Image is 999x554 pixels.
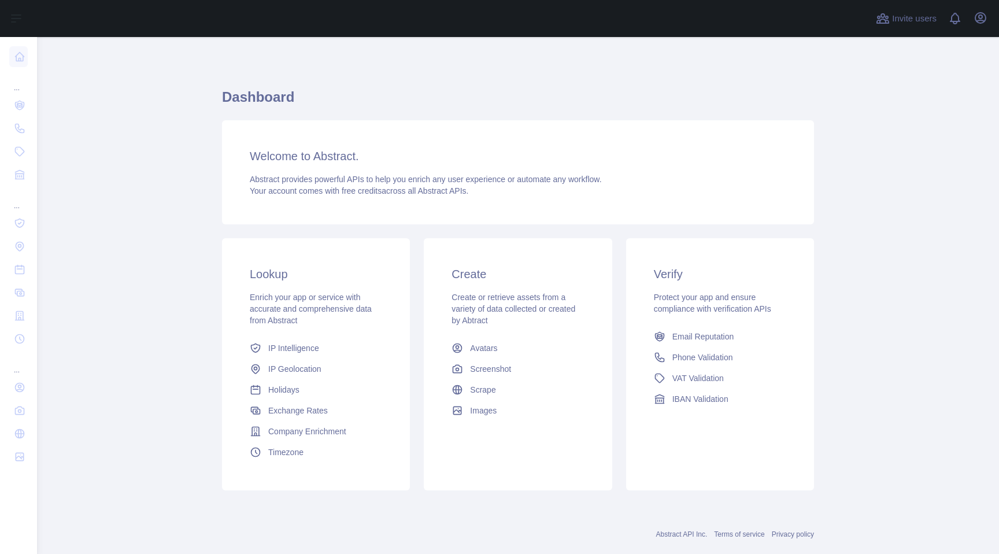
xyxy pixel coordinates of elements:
span: Enrich your app or service with accurate and comprehensive data from Abstract [250,293,372,325]
span: Protect your app and ensure compliance with verification APIs [654,293,771,313]
span: VAT Validation [672,372,724,384]
span: Company Enrichment [268,426,346,437]
a: Terms of service [714,530,764,538]
span: Phone Validation [672,352,733,363]
span: Exchange Rates [268,405,328,416]
div: ... [9,352,28,375]
span: Timezone [268,446,304,458]
span: Invite users [892,12,937,25]
a: Email Reputation [649,326,791,347]
span: Your account comes with across all Abstract APIs. [250,186,468,195]
span: Screenshot [470,363,511,375]
a: IP Geolocation [245,359,387,379]
a: Phone Validation [649,347,791,368]
a: Timezone [245,442,387,463]
span: IP Intelligence [268,342,319,354]
span: Abstract provides powerful APIs to help you enrich any user experience or automate any workflow. [250,175,602,184]
span: Images [470,405,497,416]
a: Scrape [447,379,589,400]
a: Exchange Rates [245,400,387,421]
span: IBAN Validation [672,393,728,405]
span: Create or retrieve assets from a variety of data collected or created by Abtract [452,293,575,325]
div: ... [9,187,28,210]
h1: Dashboard [222,88,814,116]
a: IBAN Validation [649,389,791,409]
h3: Create [452,266,584,282]
a: Avatars [447,338,589,359]
a: VAT Validation [649,368,791,389]
a: Privacy policy [772,530,814,538]
div: ... [9,69,28,93]
a: Images [447,400,589,421]
button: Invite users [874,9,939,28]
h3: Lookup [250,266,382,282]
a: Abstract API Inc. [656,530,708,538]
span: Email Reputation [672,331,734,342]
a: IP Intelligence [245,338,387,359]
a: Screenshot [447,359,589,379]
span: Avatars [470,342,497,354]
span: Scrape [470,384,495,396]
h3: Verify [654,266,786,282]
a: Holidays [245,379,387,400]
span: Holidays [268,384,299,396]
a: Company Enrichment [245,421,387,442]
h3: Welcome to Abstract. [250,148,786,164]
span: free credits [342,186,382,195]
span: IP Geolocation [268,363,321,375]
